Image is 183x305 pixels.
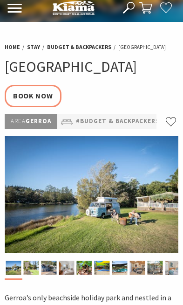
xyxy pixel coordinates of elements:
[118,43,166,52] li: [GEOGRAPHIC_DATA]
[112,261,128,275] img: Beachside Pool
[41,261,57,275] img: Surf shak
[5,85,61,107] a: Book Now
[165,261,181,275] img: cabin bedroom
[24,261,39,275] img: Welcome to Seven Mile Beach Holiday Park
[77,261,92,275] img: Safari Tents at Seven Mile Beach Holiday Park
[76,117,160,127] a: #Budget & backpackers
[5,114,57,129] p: Gerroa
[5,57,178,77] h1: [GEOGRAPHIC_DATA]
[130,261,145,275] img: fireplace
[47,43,111,51] a: Budget & backpackers
[59,261,75,275] img: shack 2
[53,0,95,15] img: Kiama Logo
[5,43,20,51] a: Home
[6,261,21,275] img: Combi Van, Camping, Caravanning, Sites along Crooked River at Seven Mile Beach Holiday Park
[11,117,26,125] span: Area
[95,261,110,275] img: jumping pillow
[5,136,178,253] img: Combi Van, Camping, Caravanning, Sites along Crooked River at Seven Mile Beach Holiday Park
[27,43,40,51] a: Stay
[148,261,163,275] img: Couple on cabin deck at Seven Mile Beach Holiday Park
